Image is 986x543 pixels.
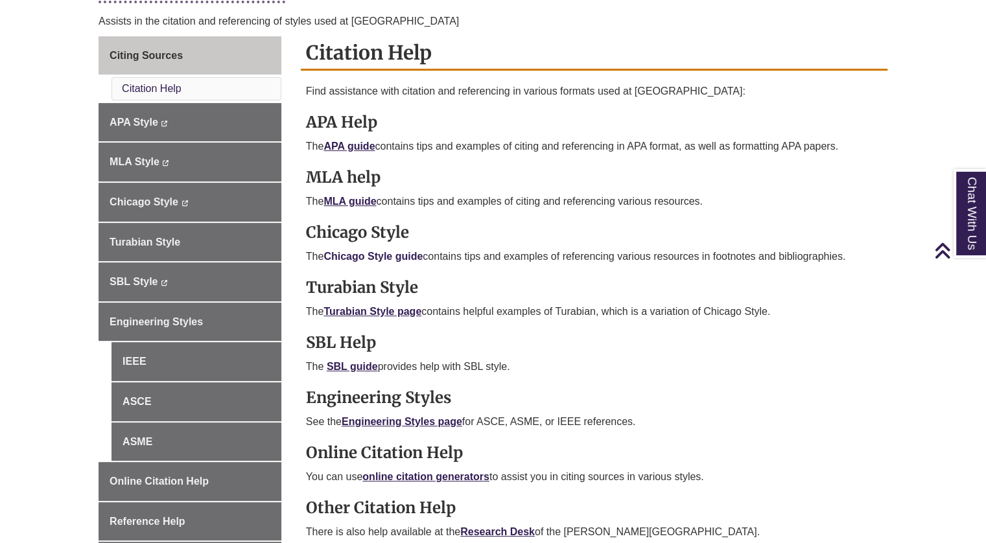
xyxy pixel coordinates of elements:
strong: Other Citation Help [306,498,456,518]
strong: Engineering Styles [306,387,451,408]
a: Research Desk [460,526,535,537]
p: The provides help with SBL style. [306,359,882,375]
span: Engineering Styles [110,316,203,327]
a: Engineering Styles page [342,416,462,427]
i: This link opens in a new window [181,200,188,206]
span: Turabian Style [110,237,180,248]
a: Online Citation Help [99,462,281,501]
a: Chicago Style [99,183,281,222]
a: Turabian Style [99,223,281,262]
span: APA Style [110,117,158,128]
span: SBL Style [110,276,158,287]
a: SBL Style [99,262,281,301]
i: This link opens in a new window [161,121,168,126]
a: ASME [112,422,281,461]
p: The contains tips and examples of citing and referencing in APA format, as well as formatting APA... [306,139,882,154]
p: See the for ASCE, ASME, or IEEE references. [306,414,882,430]
a: Back to Top [934,242,983,259]
strong: Chicago Style [306,222,409,242]
p: There is also help available at the of the [PERSON_NAME][GEOGRAPHIC_DATA]. [306,524,882,540]
strong: MLA help [306,167,381,187]
a: Citing Sources [99,36,281,75]
a: APA guide [323,141,375,152]
p: Find assistance with citation and referencing in various formats used at [GEOGRAPHIC_DATA]: [306,84,882,99]
a: Engineering Styles [99,303,281,341]
h2: Citation Help [301,36,887,71]
p: The contains tips and examples of referencing various resources in footnotes and bibliographies. [306,249,882,264]
a: Reference Help [99,502,281,541]
i: This link opens in a new window [161,280,168,286]
p: The contains helpful examples of Turabian, which is a variation of Chicago Style. [306,304,882,319]
strong: SBL Help [306,332,376,352]
span: MLA Style [110,156,159,167]
p: You can use to assist you in citing sources in various styles. [306,469,882,485]
strong: Turabian Style [306,277,418,297]
strong: APA Help [306,112,377,132]
span: Assists in the citation and referencing of styles used at [GEOGRAPHIC_DATA] [99,16,459,27]
i: This link opens in a new window [162,160,169,166]
span: Online Citation Help [110,476,209,487]
a: Citation Help [122,83,182,94]
span: Citing Sources [110,50,183,61]
a: MLA Style [99,143,281,181]
a: MLA guide [323,196,376,207]
a: online citation generators [362,471,489,482]
a: Chicago Style guide [323,251,423,262]
span: Reference Help [110,516,185,527]
strong: Online Citation Help [306,443,463,463]
span: Chicago Style [110,196,178,207]
a: ASCE [112,382,281,421]
a: APA Style [99,103,281,142]
a: SBL guide [327,361,378,372]
p: The contains tips and examples of citing and referencing various resources. [306,194,882,209]
a: IEEE [112,342,281,381]
a: Turabian Style page [323,306,421,317]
